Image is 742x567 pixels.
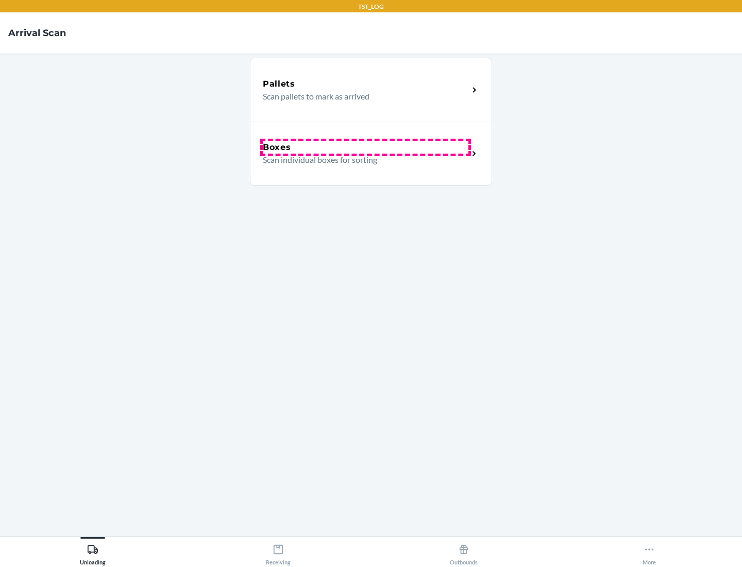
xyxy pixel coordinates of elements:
[263,141,291,154] h5: Boxes
[263,154,460,166] p: Scan individual boxes for sorting
[80,540,106,565] div: Unloading
[263,78,295,90] h5: Pallets
[266,540,291,565] div: Receiving
[450,540,478,565] div: Outbounds
[358,2,384,11] p: TST_LOG
[250,122,492,186] a: BoxesScan individual boxes for sorting
[643,540,656,565] div: More
[371,537,556,565] button: Outbounds
[8,26,66,40] h4: Arrival Scan
[263,90,460,103] p: Scan pallets to mark as arrived
[556,537,742,565] button: More
[185,537,371,565] button: Receiving
[250,58,492,122] a: PalletsScan pallets to mark as arrived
